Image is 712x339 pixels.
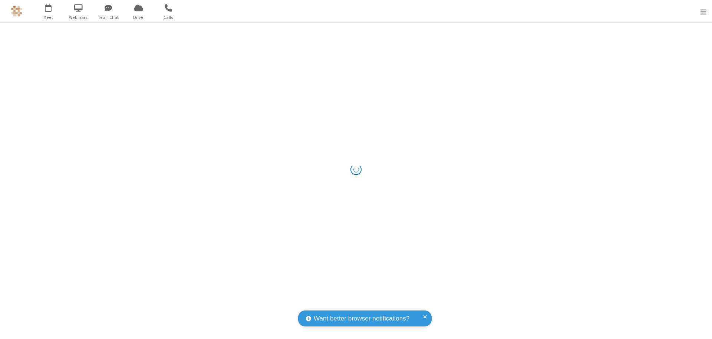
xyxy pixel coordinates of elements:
[95,14,122,21] span: Team Chat
[125,14,152,21] span: Drive
[11,6,22,17] img: QA Selenium DO NOT DELETE OR CHANGE
[34,14,62,21] span: Meet
[155,14,182,21] span: Calls
[314,314,409,323] span: Want better browser notifications?
[65,14,92,21] span: Webinars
